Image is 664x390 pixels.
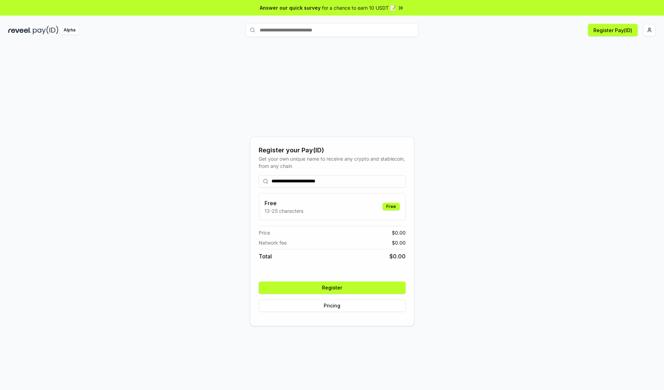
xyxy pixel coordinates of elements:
[259,155,406,170] div: Get your own unique name to receive any crypto and stablecoin, from any chain
[259,299,406,312] button: Pricing
[260,4,321,11] span: Answer our quick survey
[322,4,396,11] span: for a chance to earn 10 USDT 📝
[259,239,287,246] span: Network fee
[392,229,406,236] span: $ 0.00
[259,252,272,260] span: Total
[259,282,406,294] button: Register
[588,24,638,36] button: Register Pay(ID)
[392,239,406,246] span: $ 0.00
[389,252,406,260] span: $ 0.00
[259,145,406,155] div: Register your Pay(ID)
[265,207,303,215] p: 13-25 characters
[382,203,400,210] div: Free
[259,229,270,236] span: Price
[60,26,79,35] div: Alpha
[8,26,31,35] img: reveel_dark
[33,26,58,35] img: pay_id
[265,199,303,207] h3: Free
